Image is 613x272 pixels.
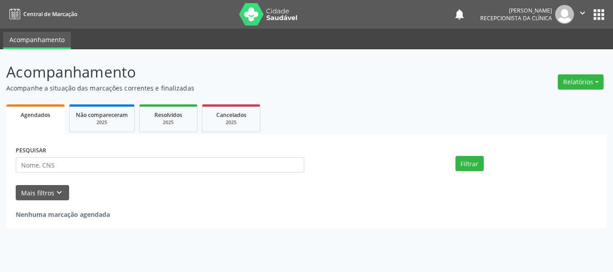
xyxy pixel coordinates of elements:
input: Nome, CNS [16,157,304,173]
span: Cancelados [216,111,246,119]
div: 2025 [146,119,191,126]
strong: Nenhuma marcação agendada [16,210,110,219]
div: 2025 [209,119,254,126]
button: apps [591,7,607,22]
span: Não compareceram [76,111,128,119]
a: Acompanhamento [3,32,71,49]
button: Mais filtroskeyboard_arrow_down [16,185,69,201]
a: Central de Marcação [6,7,77,22]
span: Agendados [21,111,50,119]
button: Filtrar [455,156,484,171]
span: Resolvidos [154,111,182,119]
button: Relatórios [558,74,604,90]
span: Recepcionista da clínica [480,14,552,22]
button:  [574,5,591,24]
i:  [578,8,587,18]
div: [PERSON_NAME] [480,7,552,14]
p: Acompanhe a situação das marcações correntes e finalizadas [6,83,427,93]
i: keyboard_arrow_down [54,188,64,198]
div: 2025 [76,119,128,126]
span: Central de Marcação [23,10,77,18]
p: Acompanhamento [6,61,427,83]
label: PESQUISAR [16,144,46,158]
img: img [555,5,574,24]
button: notifications [453,8,466,21]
